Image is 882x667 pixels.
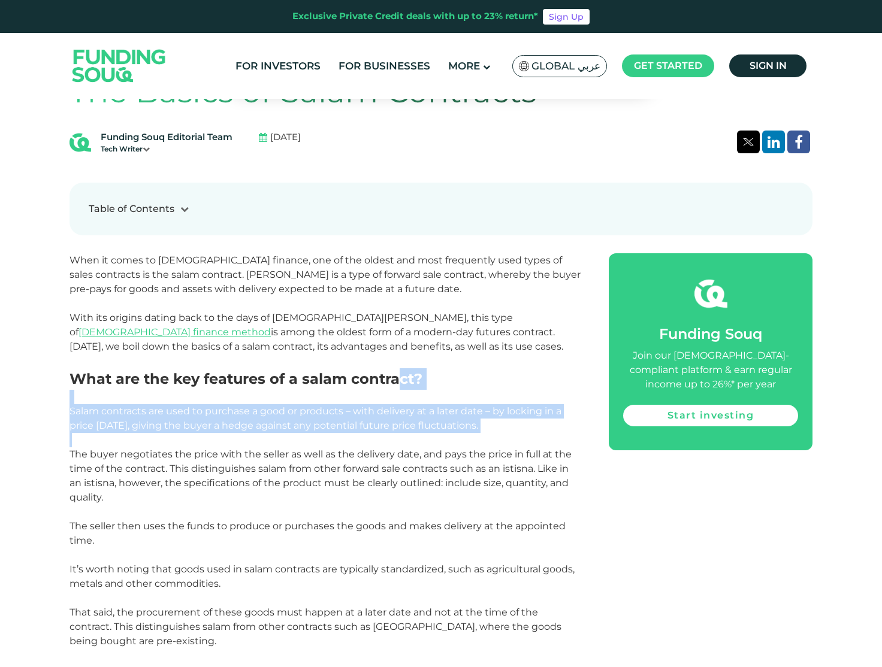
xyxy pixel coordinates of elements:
span: The buyer negotiates the price with the seller as well as the delivery date, and pays the price i... [70,448,572,503]
span: Get started [634,60,702,71]
a: Start investing [623,405,798,426]
span: It’s worth noting that goods used in salam contracts are typically standardized, such as agricult... [70,563,575,589]
span: Sign in [750,60,787,71]
span: When it comes to [DEMOGRAPHIC_DATA] finance, one of the oldest and most frequently used types of ... [70,254,581,295]
div: Funding Souq Editorial Team [101,131,232,144]
div: Table of Contents [89,202,174,216]
div: Join our [DEMOGRAPHIC_DATA]-compliant platform & earn regular income up to 26%* per year [623,348,798,392]
div: Tech Writer [101,144,232,154]
img: Logo [61,35,178,96]
span: The seller then uses the funds to produce or purchases the goods and makes delivery at the appoin... [70,520,566,546]
span: Salam contracts are used to purchase a good or products – with delivery at a later date – by lock... [70,405,561,431]
img: twitter [743,138,754,145]
a: [DEMOGRAPHIC_DATA] finance method [78,326,271,338]
a: For Investors [232,56,324,76]
img: SA Flag [519,61,530,71]
a: Sign in [729,54,807,77]
span: What are the key features of a salam contract? [70,370,422,387]
img: Blog Author [70,132,91,153]
img: fsicon [694,277,727,310]
a: For Businesses [336,56,433,76]
span: [DATE] [270,131,301,144]
span: Global عربي [531,59,600,73]
div: Exclusive Private Credit deals with up to 23% return* [292,10,538,23]
span: That said, the procurement of these goods must happen at a later date and not at the time of the ... [70,607,561,647]
span: With its origins dating back to the days of [DEMOGRAPHIC_DATA][PERSON_NAME], this type of is amon... [70,312,566,352]
a: Sign Up [543,9,590,25]
span: Funding Souq [659,325,762,342]
span: More [448,60,480,72]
